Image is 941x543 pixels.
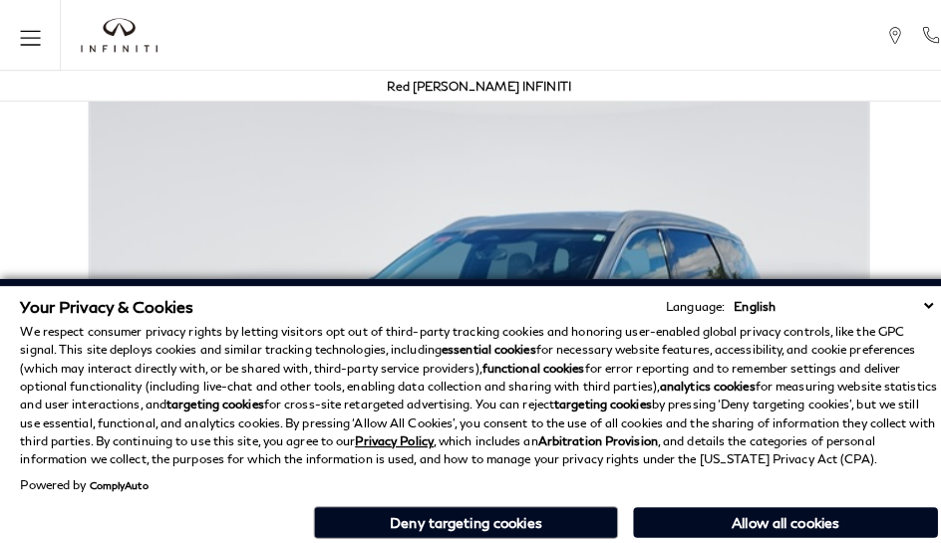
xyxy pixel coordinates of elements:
button: Allow all cookies [622,498,921,528]
button: Deny targeting cookies [308,497,607,529]
p: We respect consumer privacy rights by letting visitors opt out of third-party tracking cookies an... [20,317,921,460]
a: Privacy Policy [349,425,426,440]
div: Language: [654,295,712,307]
strong: functional cookies [473,354,574,369]
div: Powered by [20,470,146,482]
strong: analytics cookies [648,372,742,387]
a: Red [PERSON_NAME] INFINITI [381,77,561,92]
a: ComplyAuto [88,470,146,482]
select: Language Select [716,291,921,310]
img: INFINITI [80,18,155,52]
span: Your Privacy & Cookies [20,291,190,310]
strong: Arbitration Provision [528,425,646,440]
strong: targeting cookies [163,390,259,405]
strong: targeting cookies [544,390,640,405]
strong: essential cookies [434,336,526,351]
a: infiniti [80,18,155,52]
